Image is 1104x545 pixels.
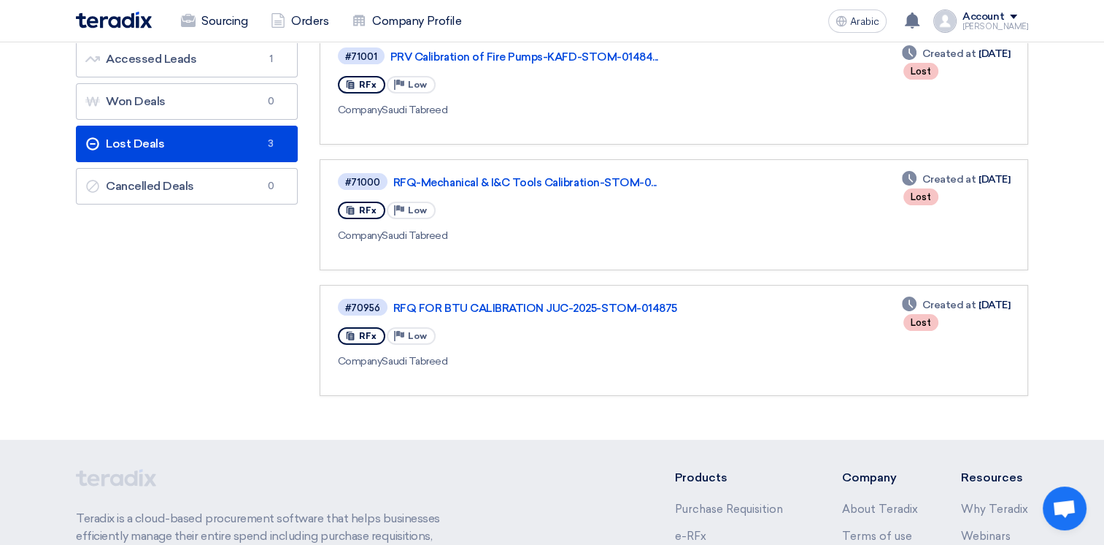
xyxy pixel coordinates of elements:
a: Won Deals0 [76,83,298,120]
font: [DATE] [978,46,1010,61]
span: 0 [262,179,279,194]
div: #71000 [345,178,380,187]
font: Accessed Leads [85,52,196,66]
div: Lost [903,314,938,331]
a: Cancelled Deals0 [76,168,298,205]
font: Orders [291,12,328,30]
font: Lost Deals [85,137,164,150]
a: RFQ FOR BTU CALIBRATION JUC-2025-STOM-014875 [393,302,758,315]
span: Created at [922,46,976,61]
font: Company Profile [372,12,461,30]
font: [DATE] [978,297,1010,313]
a: Purchase Requisition [675,503,783,516]
li: Company [841,469,917,487]
a: Sourcing [169,5,259,37]
div: [PERSON_NAME] [962,23,1028,31]
div: Lost [903,188,938,205]
span: RFx [359,80,377,90]
button: Arabic [828,9,887,33]
a: Lost Deals3 [76,126,298,162]
a: Accessed Leads1 [76,41,298,77]
font: Saudi Tabreed [338,229,447,242]
span: Low [408,331,427,341]
span: Created at [922,297,976,313]
font: Saudi Tabreed [338,104,447,116]
a: Webinars [961,530,1011,543]
span: 3 [262,137,279,151]
li: Products [675,469,798,487]
img: Teradix logo [76,12,152,28]
div: #70956 [345,303,380,313]
span: RFx [359,205,377,216]
div: Open chat [1043,487,1086,530]
span: Company [338,104,382,116]
span: Arabic [850,17,879,27]
li: Resources [961,469,1028,487]
a: Terms of use [841,530,911,543]
a: RFQ-Mechanical & I&C Tools Calibration-STOM-0... [393,176,758,189]
a: Orders [259,5,340,37]
span: Created at [922,172,976,187]
span: Company [338,355,382,367]
span: 1 [262,52,279,66]
a: PRV Calibration of Fire Pumps-KAFD-STOM-01484... [390,50,755,64]
a: About Teradix [841,503,917,516]
div: Account [962,11,1004,23]
font: Sourcing [201,12,247,30]
div: #71001 [345,52,377,61]
a: e-RFx [675,530,706,543]
span: RFx [359,331,377,341]
font: [DATE] [978,172,1010,187]
a: Why Teradix [961,503,1028,516]
span: Low [408,205,427,216]
img: profile_test.png [933,9,957,33]
font: Cancelled Deals [85,179,194,193]
font: Won Deals [85,94,166,108]
span: Company [338,229,382,242]
div: Lost [903,63,938,80]
span: Low [408,80,427,90]
font: Saudi Tabreed [338,355,447,367]
span: 0 [262,94,279,109]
